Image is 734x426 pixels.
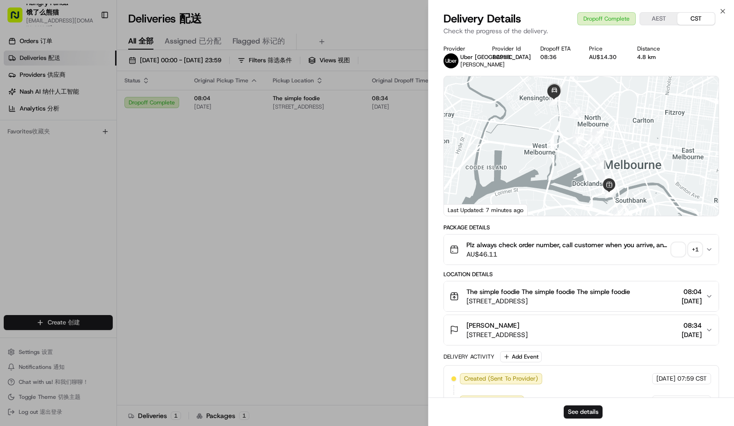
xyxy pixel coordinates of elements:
[460,61,505,68] span: [PERSON_NAME]
[589,53,622,61] div: AU$14.30
[682,321,702,330] span: 08:34
[443,53,458,68] img: uber-new-logo.jpeg
[540,45,574,52] div: Dropoff ETA
[443,224,719,231] div: Package Details
[656,397,676,405] span: [DATE]
[444,204,528,216] div: Last Updated: 7 minutes ago
[540,53,574,61] div: 08:36
[466,296,630,306] span: [STREET_ADDRESS]
[444,235,719,264] button: Plz always check order number, call customer when you arrive, any delivery issues, Contact WhatsA...
[656,375,676,383] span: [DATE]
[682,287,702,296] span: 08:04
[677,397,707,405] span: 07:59 CST
[637,53,670,61] div: 4.8 km
[466,287,630,296] span: The simple foodie The simple foodie The simple foodie
[31,170,34,178] span: •
[6,206,75,222] a: 📗Knowledge Base
[83,145,105,153] span: 8月19日
[592,148,602,159] div: 7
[19,146,26,153] img: 1736555255976-a54dd68f-1ca7-489b-9aae-adbdc363a1c4
[464,397,520,405] span: Not Assigned Driver
[9,89,26,106] img: 1736555255976-a54dd68f-1ca7-489b-9aae-adbdc363a1c4
[79,210,87,218] div: 💻
[492,53,510,61] button: 1C91B
[640,13,677,25] button: AEST
[9,37,170,52] p: Welcome 👋
[564,405,603,419] button: See details
[9,210,17,218] div: 📗
[500,351,542,362] button: Add Event
[29,145,76,153] span: [PERSON_NAME]
[677,13,715,25] button: CST
[466,321,519,330] span: [PERSON_NAME]
[42,99,129,106] div: We're available if you need us!
[606,187,616,198] div: 2
[443,11,521,26] span: Delivery Details
[573,134,583,144] div: 13
[549,95,560,105] div: 15
[672,243,702,256] button: +1
[36,170,58,178] span: 8月15日
[42,89,153,99] div: Start new chat
[466,250,668,259] span: AU$46.11
[19,209,72,219] span: Knowledge Base
[588,132,598,142] div: 8
[20,89,36,106] img: 1727276513143-84d647e1-66c0-4f92-a045-3c9f9f5dfd92
[582,147,592,157] div: 12
[88,209,150,219] span: API Documentation
[492,45,525,52] div: Provider Id
[596,159,606,169] div: 6
[444,315,719,345] button: [PERSON_NAME][STREET_ADDRESS]08:34[DATE]
[613,207,624,218] div: 1
[75,206,154,222] a: 💻API Documentation
[460,53,531,61] span: Uber [GEOGRAPHIC_DATA]
[444,281,719,311] button: The simple foodie The simple foodie The simple foodie[STREET_ADDRESS]08:04[DATE]
[466,330,528,339] span: [STREET_ADDRESS]
[443,353,494,360] div: Delivery Activity
[159,92,170,103] button: Start new chat
[9,122,60,129] div: Past conversations
[145,120,170,131] button: See all
[443,26,719,36] p: Check the progress of the delivery.
[637,45,670,52] div: Distance
[570,107,580,117] div: 14
[601,173,611,183] div: 5
[682,330,702,339] span: [DATE]
[66,232,113,239] a: Powered byPylon
[464,375,538,383] span: Created (Sent To Provider)
[592,133,603,144] div: 11
[689,243,702,256] div: + 1
[682,296,702,306] span: [DATE]
[93,232,113,239] span: Pylon
[443,45,477,52] div: Provider
[594,128,604,138] div: 10
[78,145,81,153] span: •
[9,9,28,28] img: Nash
[9,136,24,151] img: Bea Lacdao
[677,375,707,383] span: 07:59 CST
[24,60,154,70] input: Clear
[589,45,622,52] div: Price
[466,240,668,250] span: Plz always check order number, call customer when you arrive, any delivery issues, Contact WhatsA...
[443,271,719,278] div: Location Details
